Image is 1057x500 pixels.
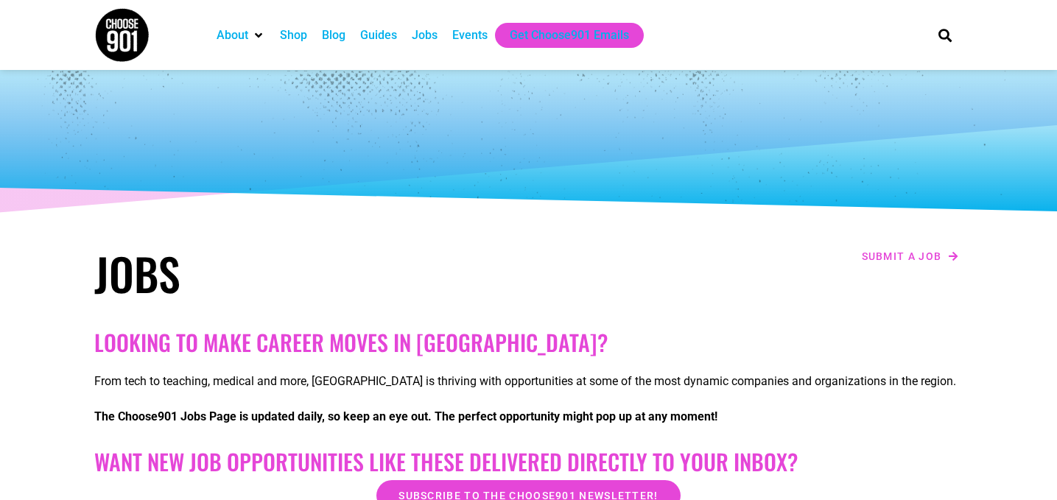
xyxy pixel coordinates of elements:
[209,23,913,48] nav: Main nav
[360,27,397,44] a: Guides
[94,247,522,300] h1: Jobs
[452,27,488,44] a: Events
[94,329,963,356] h2: Looking to make career moves in [GEOGRAPHIC_DATA]?
[94,448,963,475] h2: Want New Job Opportunities like these Delivered Directly to your Inbox?
[862,251,942,261] span: Submit a job
[217,27,248,44] a: About
[94,409,717,423] strong: The Choose901 Jobs Page is updated daily, so keep an eye out. The perfect opportunity might pop u...
[322,27,345,44] a: Blog
[280,27,307,44] a: Shop
[933,23,957,47] div: Search
[94,373,963,390] p: From tech to teaching, medical and more, [GEOGRAPHIC_DATA] is thriving with opportunities at some...
[209,23,273,48] div: About
[857,247,963,266] a: Submit a job
[510,27,629,44] a: Get Choose901 Emails
[412,27,438,44] a: Jobs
